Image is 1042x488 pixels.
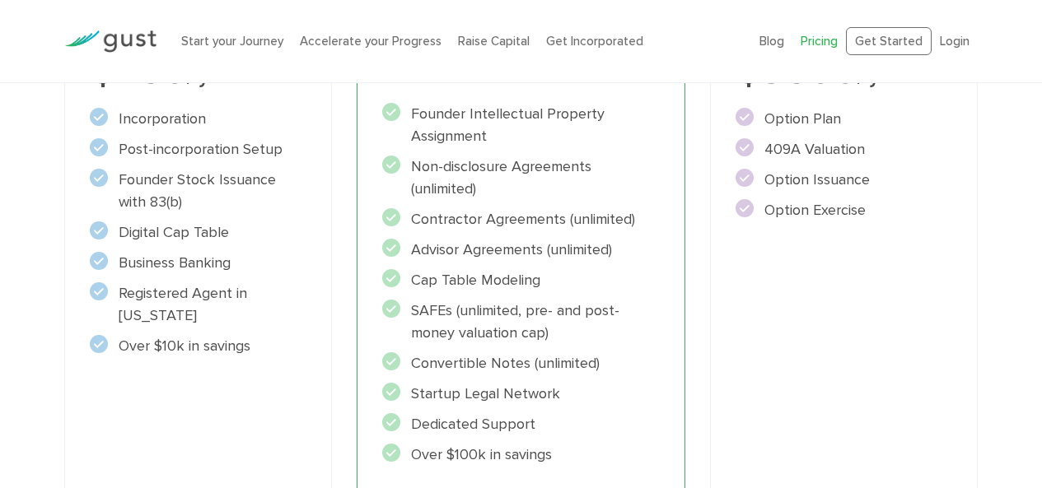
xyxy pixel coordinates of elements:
[382,156,660,200] li: Non-disclosure Agreements (unlimited)
[857,64,909,89] span: / year
[382,352,660,374] li: Convertible Notes (unlimited)
[90,252,306,274] li: Business Banking
[181,34,283,49] a: Start your Journey
[382,300,660,344] li: SAFEs (unlimited, pre- and post-money valuation cap)
[736,138,952,160] li: 409A Valuation
[300,34,442,49] a: Accelerate your Progress
[382,383,660,405] li: Startup Legal Network
[458,34,530,49] a: Raise Capital
[382,444,660,466] li: Over $100k in savings
[546,34,643,49] a: Get Incorporated
[382,103,660,147] li: Founder Intellectual Property Assignment
[382,208,660,230] li: Contractor Agreements (unlimited)
[940,34,970,49] a: Login
[382,269,660,291] li: Cap Table Modeling
[382,239,660,261] li: Advisor Agreements (unlimited)
[736,169,952,191] li: Option Issuance
[736,199,952,221] li: Option Exercise
[90,282,306,327] li: Registered Agent in [US_STATE]
[64,30,157,53] img: Gust Logo
[90,50,306,91] div: $450
[90,335,306,357] li: Over $10k in savings
[90,221,306,244] li: Digital Cap Table
[90,138,306,160] li: Post-incorporation Setup
[90,108,306,130] li: Incorporation
[801,34,838,49] a: Pricing
[736,50,952,91] div: $3500
[846,27,932,56] a: Get Started
[496,59,548,84] span: / year
[382,45,660,86] div: $1250
[759,34,784,49] a: Blog
[736,108,952,130] li: Option Plan
[382,413,660,435] li: Dedicated Support
[90,169,306,213] li: Founder Stock Issuance with 83(b)
[187,64,239,89] span: / year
